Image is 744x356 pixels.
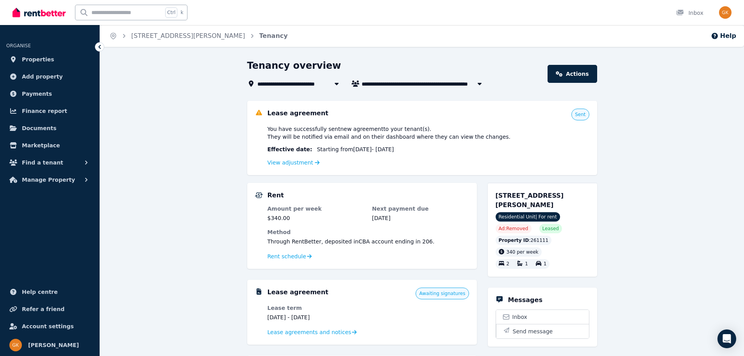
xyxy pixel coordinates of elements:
span: Documents [22,123,57,133]
dt: Next payment due [372,205,469,213]
span: 2 [507,261,510,267]
span: Property ID [499,237,529,243]
span: Lease agreements and notices [268,328,351,336]
span: Rent schedule [268,252,306,260]
span: Leased [542,225,559,232]
h5: Rent [268,191,284,200]
nav: Breadcrumb [100,25,297,47]
span: Sent [575,111,585,118]
a: Account settings [6,318,93,334]
span: Residential Unit | For rent [496,212,560,222]
dt: Method [268,228,469,236]
img: Glenn Kenneally [9,339,22,351]
span: Ctrl [165,7,177,18]
a: Finance report [6,103,93,119]
span: Refer a friend [22,304,64,314]
span: Ad: Removed [499,225,528,232]
span: Find a tenant [22,158,63,167]
dt: Amount per week [268,205,364,213]
span: Properties [22,55,54,64]
a: Inbox [496,310,589,324]
span: Starting from [DATE] - [DATE] [317,145,394,153]
span: Add property [22,72,63,81]
dt: Lease term [268,304,364,312]
dd: [DATE] [372,214,469,222]
dd: $340.00 [268,214,364,222]
span: Through RentBetter , deposited in CBA account ending in 206 . [268,238,435,245]
span: 340 per week [507,249,539,255]
img: Rental Payments [255,192,263,198]
a: Properties [6,52,93,67]
span: Inbox [512,313,527,321]
span: Manage Property [22,175,75,184]
span: Account settings [22,322,74,331]
span: Effective date : [268,145,312,153]
span: k [180,9,183,16]
a: Tenancy [259,32,288,39]
img: Glenn Kenneally [719,6,732,19]
span: 1 [525,261,528,267]
img: RentBetter [12,7,66,18]
a: [STREET_ADDRESS][PERSON_NAME] [131,32,245,39]
h5: Lease agreement [268,288,328,297]
span: Marketplace [22,141,60,150]
button: Find a tenant [6,155,93,170]
a: Refer a friend [6,301,93,317]
a: Add property [6,69,93,84]
button: Send message [496,324,589,338]
h1: Tenancy overview [247,59,341,72]
div: : 261111 [496,236,552,245]
a: Actions [548,65,597,83]
span: [PERSON_NAME] [28,340,79,350]
button: Manage Property [6,172,93,188]
div: Open Intercom Messenger [717,329,736,348]
a: Help centre [6,284,93,300]
h5: Messages [508,295,542,305]
span: Help centre [22,287,58,297]
span: ORGANISE [6,43,31,48]
a: Rent schedule [268,252,312,260]
h5: Lease agreement [268,109,328,118]
span: 1 [544,261,547,267]
span: [STREET_ADDRESS][PERSON_NAME] [496,192,564,209]
a: Marketplace [6,138,93,153]
a: Documents [6,120,93,136]
a: Lease agreements and notices [268,328,357,336]
span: You have successfully sent new agreement to your tenant(s) . They will be notified via email and ... [268,125,511,141]
a: Payments [6,86,93,102]
span: Awaiting signatures [419,290,465,297]
span: Finance report [22,106,67,116]
a: View adjustment [268,159,320,166]
dd: [DATE] - [DATE] [268,313,364,321]
span: Payments [22,89,52,98]
button: Help [711,31,736,41]
div: Inbox [676,9,703,17]
span: Send message [513,327,553,335]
